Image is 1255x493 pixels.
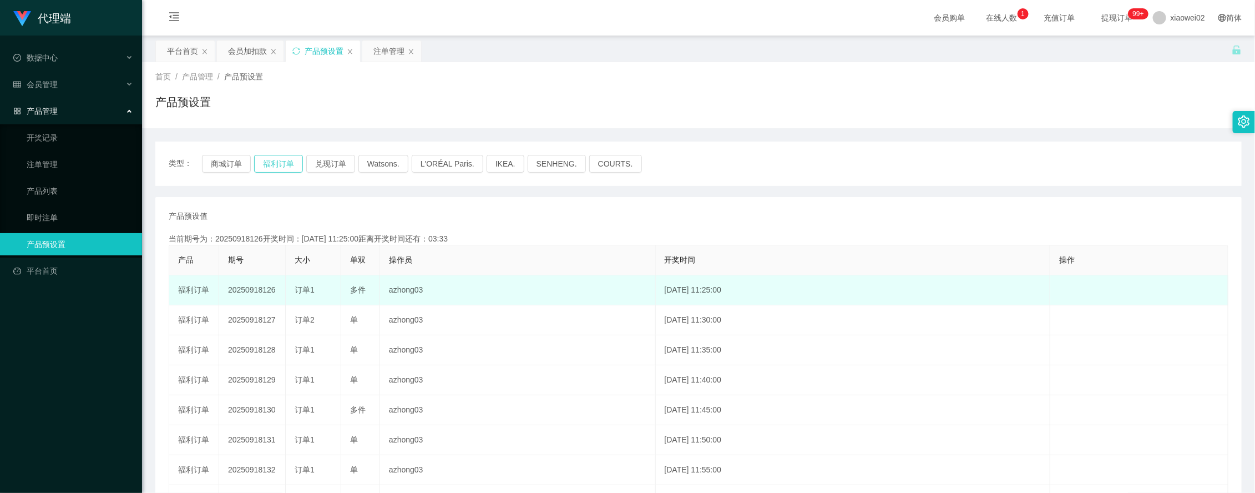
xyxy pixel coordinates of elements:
[350,285,366,294] span: 多件
[13,107,58,115] span: 产品管理
[292,47,300,55] i: 图标: sync
[1018,8,1029,19] sup: 1
[13,13,71,22] a: 代理端
[295,345,315,354] span: 订单1
[182,72,213,81] span: 产品管理
[1129,8,1148,19] sup: 1217
[1059,255,1075,264] span: 操作
[295,315,315,324] span: 订单2
[589,155,642,173] button: COURTS.
[665,255,696,264] span: 开奖时间
[1232,45,1242,55] i: 图标: unlock
[347,48,353,55] i: 图标: close
[219,395,286,425] td: 20250918130
[350,255,366,264] span: 单双
[27,180,133,202] a: 产品列表
[656,305,1051,335] td: [DATE] 11:30:00
[27,207,133,229] a: 即时注单
[487,155,524,173] button: IKEA.
[169,305,219,335] td: 福利订单
[350,375,358,384] span: 单
[350,435,358,444] span: 单
[27,233,133,255] a: 产品预设置
[389,255,412,264] span: 操作员
[358,155,408,173] button: Watsons.
[13,260,133,282] a: 图标: dashboard平台首页
[27,127,133,149] a: 开奖记录
[380,305,656,335] td: azhong03
[224,72,263,81] span: 产品预设置
[270,48,277,55] i: 图标: close
[167,41,198,62] div: 平台首页
[350,315,358,324] span: 单
[408,48,414,55] i: 图标: close
[656,335,1051,365] td: [DATE] 11:35:00
[412,155,483,173] button: L'ORÉAL Paris.
[295,285,315,294] span: 订单1
[217,72,220,81] span: /
[656,365,1051,395] td: [DATE] 11:40:00
[373,41,404,62] div: 注单管理
[13,54,21,62] i: 图标: check-circle-o
[228,41,267,62] div: 会员加扣款
[219,365,286,395] td: 20250918129
[155,94,211,110] h1: 产品预设置
[155,1,193,36] i: 图标: menu-fold
[169,365,219,395] td: 福利订单
[178,255,194,264] span: 产品
[169,210,208,222] span: 产品预设值
[169,275,219,305] td: 福利订单
[656,395,1051,425] td: [DATE] 11:45:00
[169,233,1228,245] div: 当前期号为：20250918126开奖时间：[DATE] 11:25:00距离开奖时间还有：03:33
[169,335,219,365] td: 福利订单
[380,425,656,455] td: azhong03
[350,345,358,354] span: 单
[295,435,315,444] span: 订单1
[219,275,286,305] td: 20250918126
[350,405,366,414] span: 多件
[13,107,21,115] i: 图标: appstore-o
[295,465,315,474] span: 订单1
[169,155,202,173] span: 类型：
[380,275,656,305] td: azhong03
[13,81,21,88] i: 图标: table
[219,455,286,485] td: 20250918132
[1021,8,1025,19] p: 1
[295,405,315,414] span: 订单1
[155,72,171,81] span: 首页
[380,455,656,485] td: azhong03
[306,155,355,173] button: 兑现订单
[1238,115,1250,128] i: 图标: setting
[175,72,178,81] span: /
[981,14,1023,22] span: 在线人数
[13,80,58,89] span: 会员管理
[656,275,1051,305] td: [DATE] 11:25:00
[528,155,586,173] button: SENHENG.
[219,425,286,455] td: 20250918131
[169,425,219,455] td: 福利订单
[350,465,358,474] span: 单
[295,375,315,384] span: 订单1
[13,11,31,27] img: logo.9652507e.png
[254,155,303,173] button: 福利订单
[656,455,1051,485] td: [DATE] 11:55:00
[219,305,286,335] td: 20250918127
[380,365,656,395] td: azhong03
[380,395,656,425] td: azhong03
[295,255,310,264] span: 大小
[228,255,244,264] span: 期号
[1096,14,1138,22] span: 提现订单
[305,41,343,62] div: 产品预设置
[1218,14,1226,22] i: 图标: global
[380,335,656,365] td: azhong03
[656,425,1051,455] td: [DATE] 11:50:00
[13,53,58,62] span: 数据中心
[219,335,286,365] td: 20250918128
[1039,14,1081,22] span: 充值订单
[169,395,219,425] td: 福利订单
[201,48,208,55] i: 图标: close
[38,1,71,36] h1: 代理端
[202,155,251,173] button: 商城订单
[27,153,133,175] a: 注单管理
[169,455,219,485] td: 福利订单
